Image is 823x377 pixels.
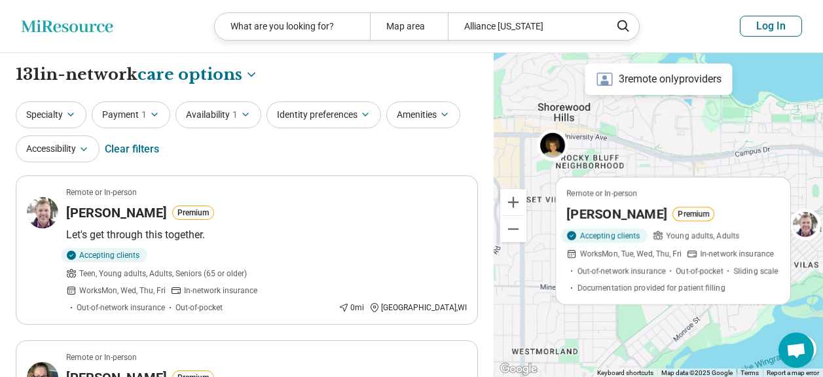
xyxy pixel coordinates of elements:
div: Accepting clients [61,248,147,262]
div: Map area [370,13,448,40]
span: Out-of-pocket [175,302,223,314]
button: Zoom in [500,189,526,215]
span: 1 [232,108,238,122]
button: Payment1 [92,101,170,128]
a: Terms (opens in new tab) [741,369,759,376]
span: Sliding scale [733,265,778,277]
div: 0 mi [338,302,364,314]
span: Out-of-pocket [676,265,723,277]
p: Remote or In-person [66,187,137,198]
h3: [PERSON_NAME] [66,204,167,222]
span: Works Mon, Wed, Thu, Fri [79,285,166,296]
h3: [PERSON_NAME] [566,205,667,223]
span: In-network insurance [700,248,773,260]
span: Documentation provided for patient filling [577,282,725,294]
span: In-network insurance [184,285,257,296]
p: Let's get through this together. [66,227,467,243]
span: Out-of-network insurance [77,302,165,314]
span: Out-of-network insurance [577,265,665,277]
div: Clear filters [105,134,159,165]
button: Specialty [16,101,86,128]
div: [GEOGRAPHIC_DATA] , WI [369,302,467,314]
button: Accessibility [16,135,100,162]
button: Premium [672,207,714,221]
span: Works Mon, Tue, Wed, Thu, Fri [579,248,682,260]
button: Premium [172,206,214,220]
div: Accepting clients [561,228,648,243]
div: Open chat [778,332,814,368]
span: Map data ©2025 Google [661,369,733,376]
button: Care options [137,63,258,86]
p: Remote or In-person [66,351,137,363]
button: Zoom out [500,216,526,242]
button: Availability1 [175,101,261,128]
div: Alliance [US_STATE] [448,13,603,40]
span: 1 [141,108,147,122]
a: Report a map error [767,369,819,376]
span: Teen, Young adults, Adults, Seniors (65 or older) [79,268,247,279]
p: Remote or In-person [566,188,637,200]
div: 3 remote only providers [585,63,732,95]
button: Amenities [386,101,460,128]
h1: 131 in-network [16,63,258,86]
div: What are you looking for? [215,13,370,40]
span: care options [137,63,242,86]
span: Young adults, Adults [666,230,739,242]
button: Log In [740,16,802,37]
button: Identity preferences [266,101,381,128]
